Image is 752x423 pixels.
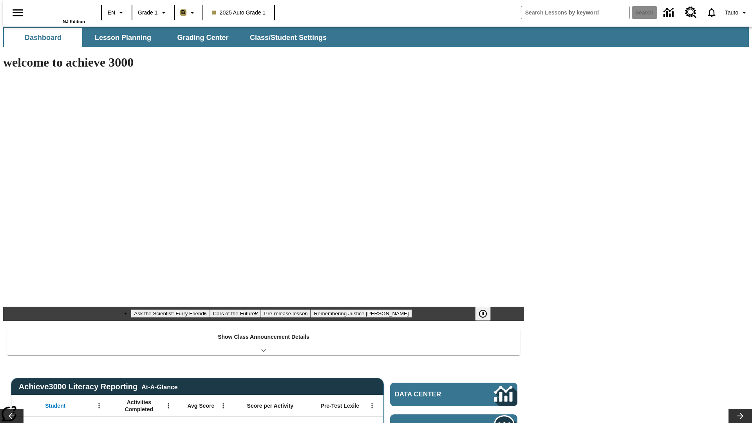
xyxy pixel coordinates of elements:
[108,9,115,17] span: EN
[680,2,701,23] a: Resource Center, Will open in new tab
[4,28,82,47] button: Dashboard
[6,1,29,24] button: Open side menu
[104,5,129,20] button: Language: EN, Select a language
[163,400,174,412] button: Open Menu
[7,328,520,355] div: Show Class Announcement Details
[244,28,333,47] button: Class/Student Settings
[45,402,65,409] span: Student
[34,4,85,19] a: Home
[722,5,752,20] button: Profile/Settings
[725,9,738,17] span: Tauto
[177,5,200,20] button: Boost Class color is light brown. Change class color
[218,333,309,341] p: Show Class Announcement Details
[728,409,752,423] button: Lesson carousel, Next
[164,28,242,47] button: Grading Center
[135,5,172,20] button: Grade: Grade 1, Select a grade
[3,28,334,47] div: SubNavbar
[113,399,165,413] span: Activities Completed
[521,6,629,19] input: search field
[210,309,261,318] button: Slide 2 Cars of the Future?
[34,3,85,24] div: Home
[181,7,185,17] span: B
[701,2,722,23] a: Notifications
[217,400,229,412] button: Open Menu
[3,27,749,47] div: SubNavbar
[659,2,680,23] a: Data Center
[63,19,85,24] span: NJ Edition
[138,9,158,17] span: Grade 1
[390,383,517,406] a: Data Center
[475,307,499,321] div: Pause
[261,309,311,318] button: Slide 3 Pre-release lesson
[212,9,266,17] span: 2025 Auto Grade 1
[187,402,214,409] span: Avg Score
[395,390,468,398] span: Data Center
[366,400,378,412] button: Open Menu
[131,309,210,318] button: Slide 1 Ask the Scientist: Furry Friends
[19,382,178,391] span: Achieve3000 Literacy Reporting
[247,402,294,409] span: Score per Activity
[311,309,412,318] button: Slide 4 Remembering Justice O'Connor
[93,400,105,412] button: Open Menu
[3,55,524,70] h1: welcome to achieve 3000
[321,402,360,409] span: Pre-Test Lexile
[141,382,177,391] div: At-A-Glance
[84,28,162,47] button: Lesson Planning
[475,307,491,321] button: Pause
